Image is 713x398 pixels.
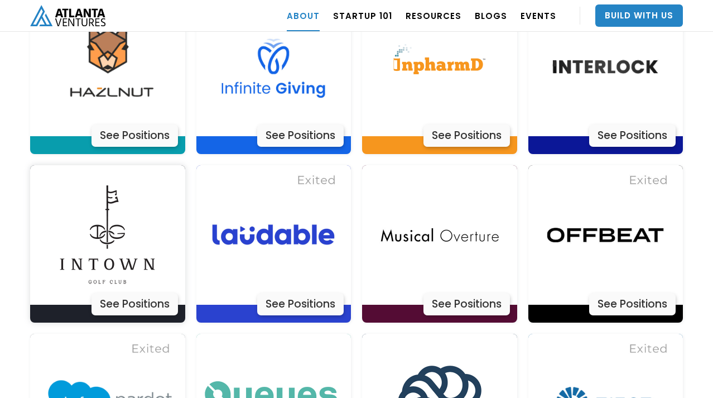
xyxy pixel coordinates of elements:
[423,124,510,147] div: See Positions
[91,124,178,147] div: See Positions
[91,293,178,315] div: See Positions
[536,165,675,305] img: Actively Learn
[589,124,676,147] div: See Positions
[362,165,517,323] a: Actively LearnSee Positions
[196,165,351,323] a: Actively LearnSee Positions
[257,124,344,147] div: See Positions
[370,165,509,305] img: Actively Learn
[595,4,683,27] a: Build With Us
[30,165,185,323] a: Actively LearnSee Positions
[589,293,676,315] div: See Positions
[257,293,344,315] div: See Positions
[204,165,343,305] img: Actively Learn
[423,293,510,315] div: See Positions
[528,165,683,323] a: Actively LearnSee Positions
[38,165,177,305] img: Actively Learn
